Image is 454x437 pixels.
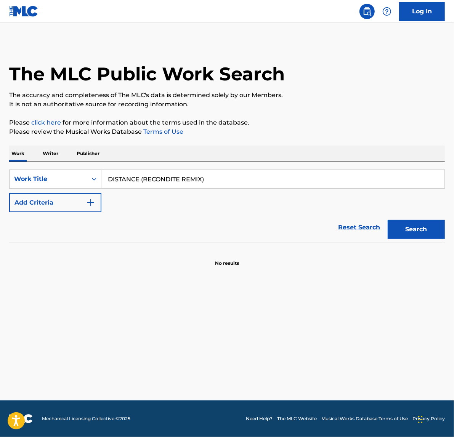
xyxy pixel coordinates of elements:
img: help [382,7,391,16]
iframe: Chat Widget [416,400,454,437]
a: click here [31,119,61,126]
a: Privacy Policy [412,415,445,422]
a: Musical Works Database Terms of Use [321,415,408,422]
p: Please for more information about the terms used in the database. [9,118,445,127]
p: Writer [40,146,61,162]
p: It is not an authoritative source for recording information. [9,100,445,109]
p: Work [9,146,27,162]
button: Add Criteria [9,193,101,212]
div: Help [379,4,395,19]
div: Work Title [14,174,83,184]
img: MLC Logo [9,6,39,17]
a: Log In [399,2,445,21]
span: Mechanical Licensing Collective © 2025 [42,415,130,422]
h1: The MLC Public Work Search [9,62,285,85]
button: Search [388,220,445,239]
form: Search Form [9,170,445,243]
div: Drag [418,408,423,431]
p: No results [215,251,239,267]
a: Public Search [359,4,375,19]
p: Publisher [74,146,102,162]
a: Terms of Use [142,128,183,135]
a: The MLC Website [277,415,317,422]
p: Please review the Musical Works Database [9,127,445,136]
p: The accuracy and completeness of The MLC's data is determined solely by our Members. [9,91,445,100]
img: search [363,7,372,16]
a: Need Help? [246,415,273,422]
a: Reset Search [334,219,384,236]
img: logo [9,414,33,423]
img: 9d2ae6d4665cec9f34b9.svg [86,198,95,207]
